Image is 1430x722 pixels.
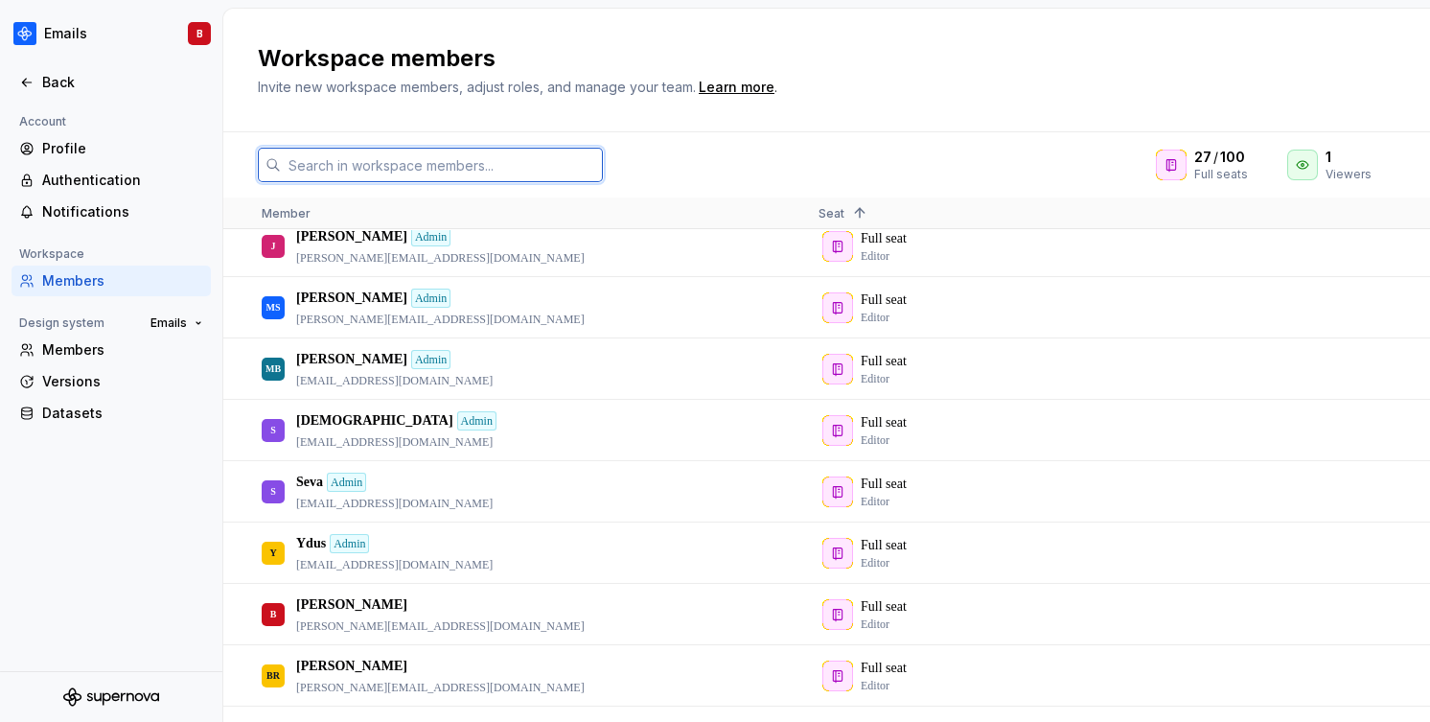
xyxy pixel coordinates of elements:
p: [PERSON_NAME] [296,657,407,676]
p: [PERSON_NAME][EMAIL_ADDRESS][DOMAIN_NAME] [296,250,585,266]
div: Members [42,340,203,360]
p: [EMAIL_ADDRESS][DOMAIN_NAME] [296,557,493,572]
div: Notifications [42,202,203,221]
div: Y [269,534,276,571]
p: [EMAIL_ADDRESS][DOMAIN_NAME] [296,434,523,450]
p: [PERSON_NAME][EMAIL_ADDRESS][DOMAIN_NAME] [296,680,585,695]
div: MB [265,350,281,387]
div: B [270,595,277,633]
span: Invite new workspace members, adjust roles, and manage your team. [258,79,696,95]
input: Search in workspace members... [281,148,603,182]
div: Admin [457,411,496,431]
div: B [196,26,203,41]
svg: Supernova Logo [63,687,159,707]
a: Members [12,266,211,296]
div: Admin [327,473,366,492]
div: MS [266,289,281,326]
p: [PERSON_NAME] [296,350,407,369]
button: EmailsB [4,12,219,55]
div: Admin [411,289,450,308]
span: 1 [1326,148,1331,167]
div: Profile [42,139,203,158]
span: . [696,81,777,95]
span: 27 [1194,148,1211,167]
div: Admin [330,534,369,553]
a: Authentication [12,165,211,196]
p: Ydus [296,534,326,553]
div: Full seats [1194,167,1264,182]
p: [PERSON_NAME][EMAIL_ADDRESS][DOMAIN_NAME] [296,312,585,327]
span: Seat [819,206,844,221]
a: Back [12,67,211,98]
p: [PERSON_NAME][EMAIL_ADDRESS][DOMAIN_NAME] [296,618,585,634]
p: [EMAIL_ADDRESS][DOMAIN_NAME] [296,373,493,388]
div: Versions [42,372,203,391]
a: Notifications [12,197,211,227]
div: Design system [12,312,112,335]
div: / [1194,148,1264,167]
div: BR [266,657,280,694]
a: Learn more [699,78,774,97]
p: [PERSON_NAME] [296,595,407,615]
a: Profile [12,133,211,164]
div: Datasets [42,404,203,423]
div: Viewers [1326,167,1372,182]
p: [PERSON_NAME] [296,289,407,308]
div: S [270,411,276,449]
a: Versions [12,366,211,397]
div: Account [12,110,74,133]
span: 100 [1220,148,1245,167]
img: 87691e09-aac2-46b6-b153-b9fe4eb63333.png [13,22,36,45]
div: Workspace [12,243,92,266]
div: S [270,473,276,510]
p: [DEMOGRAPHIC_DATA] [296,411,453,431]
div: Emails [44,24,87,43]
h2: Workspace members [258,43,1372,74]
a: Datasets [12,398,211,429]
div: Authentication [42,171,203,190]
p: [EMAIL_ADDRESS][DOMAIN_NAME] [296,496,493,511]
a: Members [12,335,211,365]
div: Members [42,271,203,291]
div: Admin [411,350,450,369]
div: Admin [411,227,450,246]
span: Member [262,206,311,221]
span: Emails [150,315,187,331]
div: J [271,227,276,265]
p: [PERSON_NAME] [296,227,407,246]
p: Seva [296,473,323,492]
div: Back [42,73,203,92]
